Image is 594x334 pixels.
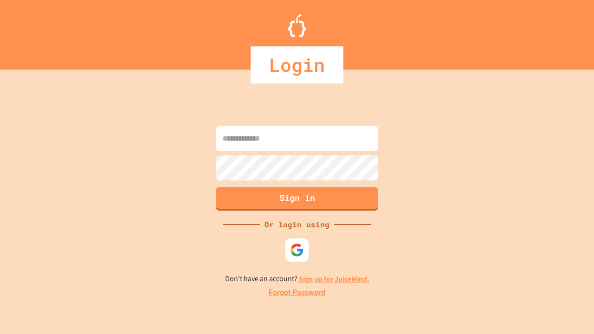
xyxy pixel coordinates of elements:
[251,46,343,83] div: Login
[216,187,378,211] button: Sign in
[269,287,325,298] a: Forgot Password
[288,14,306,37] img: Logo.svg
[517,257,585,296] iframe: chat widget
[290,243,304,257] img: google-icon.svg
[225,273,369,285] p: Don't have an account?
[555,297,585,325] iframe: chat widget
[299,274,369,284] a: Sign up for JuiceMind.
[260,219,334,230] div: Or login using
